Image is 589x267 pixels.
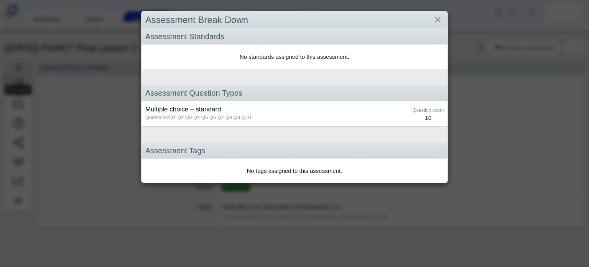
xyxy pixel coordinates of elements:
a: Q9 [234,114,240,120]
div: No tags assigned to this assessment. [141,167,448,175]
div: No standards assigned to this assessment. [141,53,448,61]
a: Q10 [242,114,251,120]
a: Q6 [209,114,216,120]
div: Assessment Tags [141,143,448,159]
div: Questions: [145,114,410,121]
div: Assessment Standards [141,29,448,45]
h2: Multiple choice – standard [145,105,410,114]
a: Q4 [193,114,200,120]
a: Q7 [217,114,224,120]
a: Q2 [177,114,184,120]
a: Q1 [169,114,176,120]
a: Close [432,13,444,27]
a: Q5 [201,114,208,120]
dt: Question count [413,107,444,114]
div: Assessment Question Types [141,85,448,101]
a: Q3 [185,114,192,120]
a: Q8 [225,114,232,120]
div: Assessment Break Down [141,11,448,29]
dd: 10 [413,114,444,122]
